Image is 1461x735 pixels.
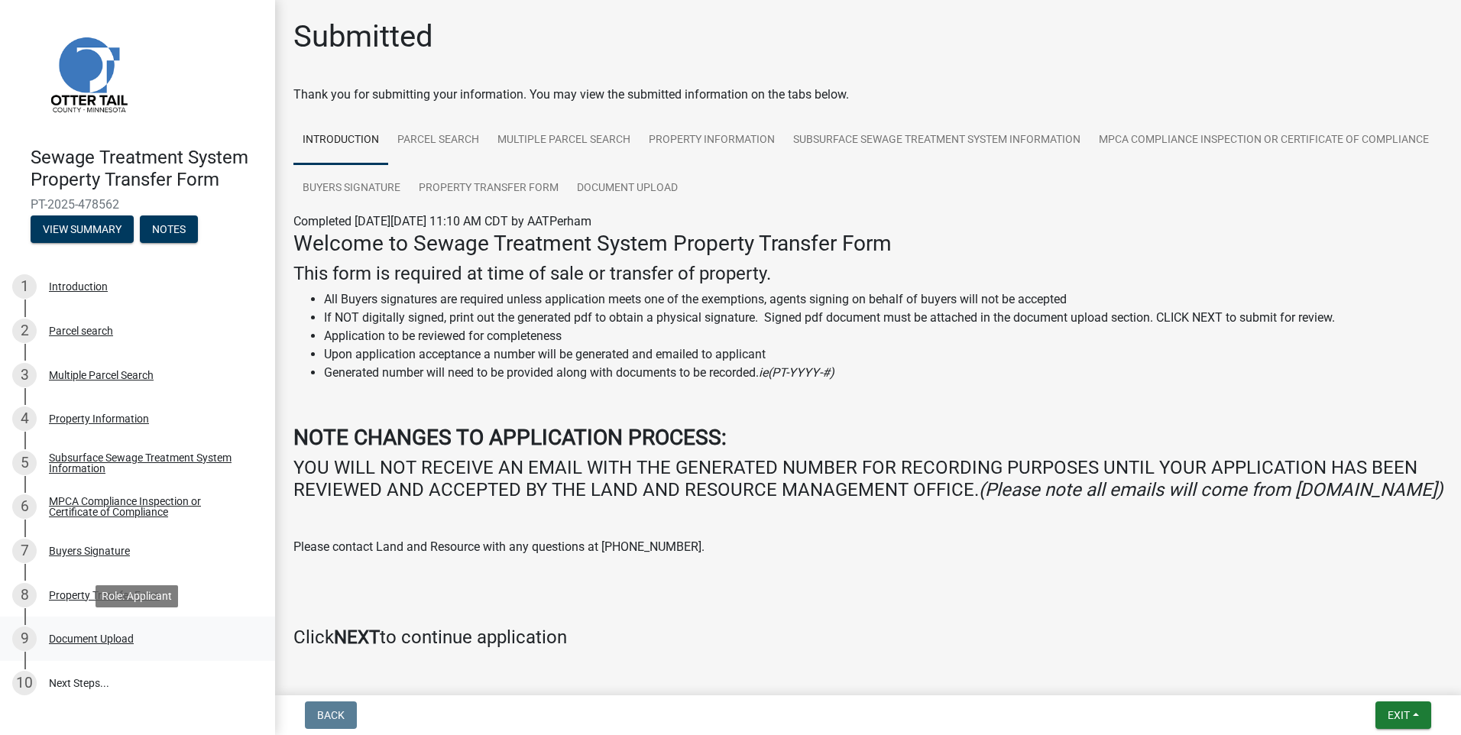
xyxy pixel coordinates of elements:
[334,627,380,648] strong: NEXT
[293,263,1443,285] h4: This form is required at time of sale or transfer of property.
[410,164,568,213] a: Property Transfer Form
[31,16,145,131] img: Otter Tail County, Minnesota
[293,86,1443,104] div: Thank you for submitting your information. You may view the submitted information on the tabs below.
[12,451,37,475] div: 5
[49,370,154,380] div: Multiple Parcel Search
[293,214,591,228] span: Completed [DATE][DATE] 11:10 AM CDT by AATPerham
[293,164,410,213] a: Buyers Signature
[31,215,134,243] button: View Summary
[640,116,784,165] a: Property Information
[759,365,834,380] i: ie(PT-YYYY-#)
[49,452,251,474] div: Subsurface Sewage Treatment System Information
[324,327,1443,345] li: Application to be reviewed for completeness
[12,627,37,651] div: 9
[488,116,640,165] a: Multiple Parcel Search
[140,224,198,236] wm-modal-confirm: Notes
[979,479,1443,500] i: (Please note all emails will come from [DOMAIN_NAME])
[293,18,433,55] h1: Submitted
[12,274,37,299] div: 1
[12,319,37,343] div: 2
[49,590,160,601] div: Property Transfer Form
[49,413,149,424] div: Property Information
[324,364,1443,382] li: Generated number will need to be provided along with documents to be recorded.
[1375,701,1431,729] button: Exit
[49,546,130,556] div: Buyers Signature
[784,116,1090,165] a: Subsurface Sewage Treatment System Information
[324,309,1443,327] li: If NOT digitally signed, print out the generated pdf to obtain a physical signature. Signed pdf d...
[293,116,388,165] a: Introduction
[293,231,1443,257] h3: Welcome to Sewage Treatment System Property Transfer Form
[49,633,134,644] div: Document Upload
[31,224,134,236] wm-modal-confirm: Summary
[293,425,727,450] strong: NOTE CHANGES TO APPLICATION PROCESS:
[49,325,113,336] div: Parcel search
[31,147,263,191] h4: Sewage Treatment System Property Transfer Form
[305,701,357,729] button: Back
[324,345,1443,364] li: Upon application acceptance a number will be generated and emailed to applicant
[293,627,1443,649] h4: Click to continue application
[31,197,245,212] span: PT-2025-478562
[12,494,37,519] div: 6
[49,496,251,517] div: MPCA Compliance Inspection or Certificate of Compliance
[293,457,1443,501] h4: YOU WILL NOT RECEIVE AN EMAIL WITH THE GENERATED NUMBER FOR RECORDING PURPOSES UNTIL YOUR APPLICA...
[140,215,198,243] button: Notes
[317,709,345,721] span: Back
[12,539,37,563] div: 7
[293,538,1443,556] p: Please contact Land and Resource with any questions at [PHONE_NUMBER].
[12,406,37,431] div: 4
[12,671,37,695] div: 10
[12,363,37,387] div: 3
[1388,709,1410,721] span: Exit
[388,116,488,165] a: Parcel search
[568,164,687,213] a: Document Upload
[324,290,1443,309] li: All Buyers signatures are required unless application meets one of the exemptions, agents signing...
[49,281,108,292] div: Introduction
[12,583,37,607] div: 8
[96,585,178,607] div: Role: Applicant
[1090,116,1438,165] a: MPCA Compliance Inspection or Certificate of Compliance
